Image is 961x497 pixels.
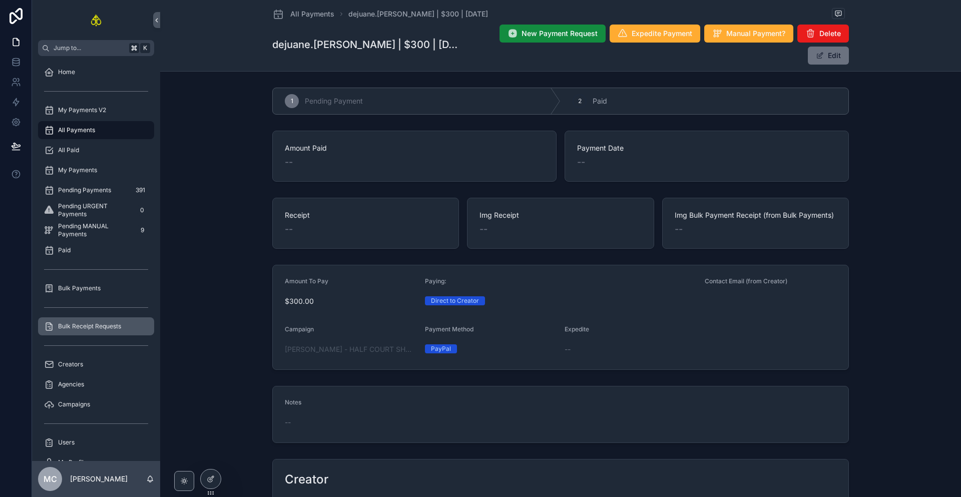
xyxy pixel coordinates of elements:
span: $300.00 [285,296,417,306]
span: All Payments [58,126,95,134]
span: Creators [58,360,83,368]
span: -- [479,222,488,236]
img: App logo [90,12,103,28]
span: Contact Email (from Creator) [705,277,787,285]
a: My Profile [38,453,154,471]
h2: Creator [285,471,328,487]
span: -- [565,344,571,354]
span: My Payments [58,166,97,174]
span: Agencies [58,380,84,388]
span: Payment Date [577,143,836,153]
span: All Paid [58,146,79,154]
a: Pending MANUAL Payments9 [38,221,154,239]
span: Manual Payment? [726,29,785,39]
span: Payment Method [425,325,473,333]
span: Amount Paid [285,143,544,153]
a: All Payments [38,121,154,139]
span: Paid [58,246,71,254]
span: K [141,44,149,52]
div: PayPal [431,344,451,353]
span: Pending Payment [305,96,363,106]
span: -- [675,222,683,236]
span: My Payments V2 [58,106,106,114]
span: Users [58,438,75,446]
a: Creators [38,355,154,373]
span: -- [285,222,293,236]
span: Img Bulk Payment Receipt (from Bulk Payments) [675,210,836,220]
a: Home [38,63,154,81]
a: Bulk Receipt Requests [38,317,154,335]
a: dejuane.[PERSON_NAME] | $300 | [DATE] [348,9,488,19]
a: Pending Payments391 [38,181,154,199]
span: Delete [819,29,841,39]
a: Paid [38,241,154,259]
p: [PERSON_NAME] [70,474,128,484]
span: Bulk Receipt Requests [58,322,121,330]
button: Manual Payment? [704,25,793,43]
span: Expedite [565,325,589,333]
div: 0 [136,204,148,216]
span: Receipt [285,210,446,220]
a: My Payments V2 [38,101,154,119]
span: Amount To Pay [285,277,328,285]
a: Agencies [38,375,154,393]
span: Notes [285,398,301,406]
button: Jump to...K [38,40,154,56]
span: Pending MANUAL Payments [58,222,132,238]
div: 9 [136,224,148,236]
div: 391 [133,184,148,196]
span: Pending URGENT Payments [58,202,132,218]
span: 2 [578,97,582,105]
button: Delete [797,25,849,43]
div: Direct to Creator [431,296,479,305]
span: Jump to... [54,44,125,52]
span: -- [577,155,585,169]
span: Campaign [285,325,314,333]
span: Home [58,68,75,76]
span: Img Receipt [479,210,641,220]
span: Paid [593,96,607,106]
a: Campaigns [38,395,154,413]
span: MC [44,473,57,485]
a: All Payments [272,8,334,20]
span: Campaigns [58,400,90,408]
a: Users [38,433,154,451]
a: [PERSON_NAME] - HALF COURT SHOTS (feat. Blxst) [285,344,417,354]
span: 1 [291,97,293,105]
span: Bulk Payments [58,284,101,292]
a: My Payments [38,161,154,179]
span: All Payments [290,9,334,19]
span: Expedite Payment [632,29,692,39]
a: Bulk Payments [38,279,154,297]
button: New Payment Request [500,25,606,43]
div: scrollable content [32,56,160,461]
button: Expedite Payment [610,25,700,43]
span: -- [285,417,291,427]
span: Pending Payments [58,186,111,194]
h1: dejuane.[PERSON_NAME] | $300 | [DATE] [272,38,462,52]
span: My Profile [58,458,87,466]
span: New Payment Request [522,29,598,39]
span: Paying: [425,277,446,285]
a: Pending URGENT Payments0 [38,201,154,219]
span: -- [285,155,293,169]
a: All Paid [38,141,154,159]
button: Edit [808,47,849,65]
